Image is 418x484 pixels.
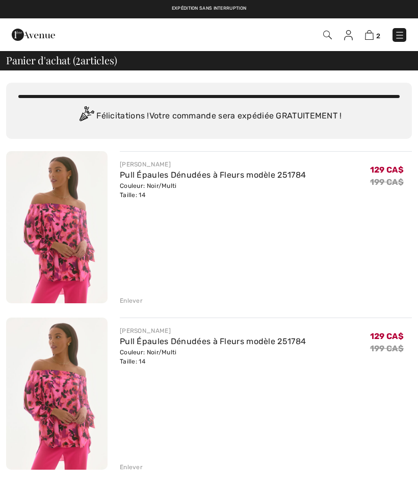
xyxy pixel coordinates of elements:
span: 2 [75,53,81,66]
img: Congratulation2.svg [76,106,96,127]
div: Enlever [120,463,143,472]
a: 2 [365,29,380,41]
div: [PERSON_NAME] [120,326,306,335]
div: Couleur: Noir/Multi Taille: 14 [120,181,306,200]
span: 2 [376,32,380,40]
img: Menu [395,30,405,40]
img: Panier d'achat [365,30,374,40]
s: 199 CA$ [370,177,404,187]
div: [PERSON_NAME] [120,160,306,169]
span: 129 CA$ [370,165,404,175]
img: Mes infos [344,30,353,40]
img: Recherche [323,31,332,39]
s: 199 CA$ [370,344,404,353]
a: Pull Épaules Dénudées à Fleurs modèle 251784 [120,170,306,180]
div: Félicitations ! Votre commande sera expédiée GRATUITEMENT ! [18,106,400,127]
span: 129 CA$ [370,331,404,341]
div: Enlever [120,296,143,305]
img: Pull Épaules Dénudées à Fleurs modèle 251784 [6,318,108,470]
img: 1ère Avenue [12,25,55,45]
span: Panier d'achat ( articles) [6,55,117,65]
img: Pull Épaules Dénudées à Fleurs modèle 251784 [6,151,108,303]
a: 1ère Avenue [12,29,55,39]
a: Pull Épaules Dénudées à Fleurs modèle 251784 [120,336,306,346]
div: Couleur: Noir/Multi Taille: 14 [120,348,306,366]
